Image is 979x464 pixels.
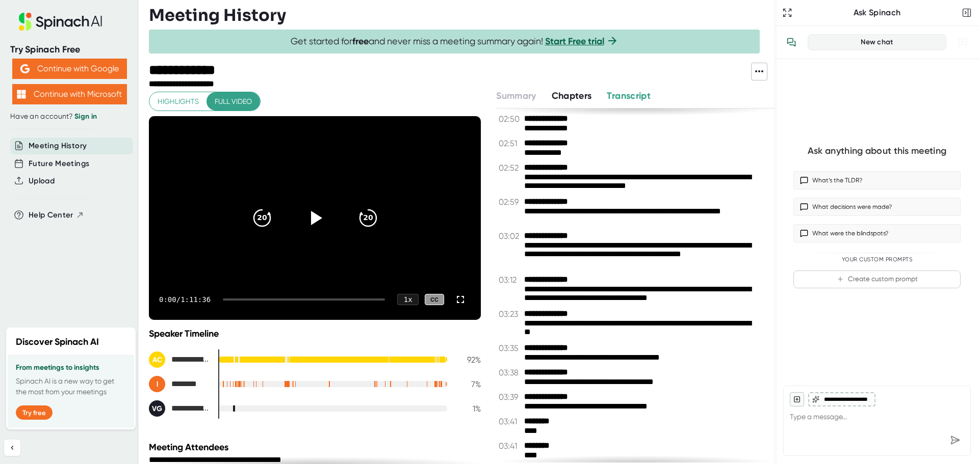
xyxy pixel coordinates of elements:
[29,209,84,221] button: Help Center
[149,328,481,339] div: Speaker Timeline
[499,343,522,353] span: 03:35
[29,175,55,187] button: Upload
[74,112,97,121] a: Sign in
[291,36,619,47] span: Get started for and never miss a meeting summary again!
[149,6,286,25] h3: Meeting History
[960,6,974,20] button: Close conversation sidebar
[794,8,960,18] div: Ask Spinach
[499,231,522,241] span: 03:02
[12,84,127,104] button: Continue with Microsoft
[149,400,165,417] div: VG
[946,431,964,449] div: Send message
[499,197,522,207] span: 02:59
[29,158,89,170] button: Future Meetings
[552,89,592,103] button: Chapters
[149,351,165,368] div: AC
[149,400,210,417] div: Victoria Gonzalez
[607,90,651,101] span: Transcript
[16,335,99,349] h2: Discover Spinach AI
[499,275,522,285] span: 03:12
[16,376,126,397] p: Spinach AI is a new way to get the most from your meetings
[4,440,20,456] button: Collapse sidebar
[499,368,522,377] span: 03:38
[499,139,522,148] span: 02:51
[793,198,961,216] button: What decisions were made?
[607,89,651,103] button: Transcript
[793,224,961,242] button: What were the blindspots?
[215,95,252,108] span: Full video
[149,376,165,392] div: l
[793,171,961,189] button: What’s the TLDR?
[159,295,211,304] div: 0:00 / 1:11:36
[149,376,210,392] div: lnichols
[455,404,481,414] div: 1 %
[808,145,946,157] div: Ask anything about this meeting
[496,89,536,103] button: Summary
[793,270,961,288] button: Create custom prompt
[499,163,522,173] span: 02:52
[12,59,127,79] button: Continue with Google
[499,114,522,124] span: 02:50
[499,441,522,451] span: 03:41
[149,351,210,368] div: Aleeda Crawley
[496,90,536,101] span: Summary
[158,95,199,108] span: Highlights
[29,140,87,152] button: Meeting History
[552,90,592,101] span: Chapters
[781,32,802,52] button: View conversation history
[793,256,961,263] div: Your Custom Prompts
[425,294,444,306] div: CC
[149,442,483,453] div: Meeting Attendees
[397,294,419,305] div: 1 x
[455,379,481,389] div: 7 %
[16,364,126,372] h3: From meetings to insights
[16,405,53,420] button: Try free
[10,44,128,56] div: Try Spinach Free
[455,355,481,365] div: 92 %
[207,92,260,111] button: Full video
[499,417,522,426] span: 03:41
[20,64,30,73] img: Aehbyd4JwY73AAAAAElFTkSuQmCC
[10,112,128,121] div: Have an account?
[499,309,522,319] span: 03:23
[499,392,522,402] span: 03:39
[29,209,73,221] span: Help Center
[149,92,207,111] button: Highlights
[780,6,794,20] button: Expand to Ask Spinach page
[352,36,369,47] b: free
[545,36,604,47] a: Start Free trial
[814,38,940,47] div: New chat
